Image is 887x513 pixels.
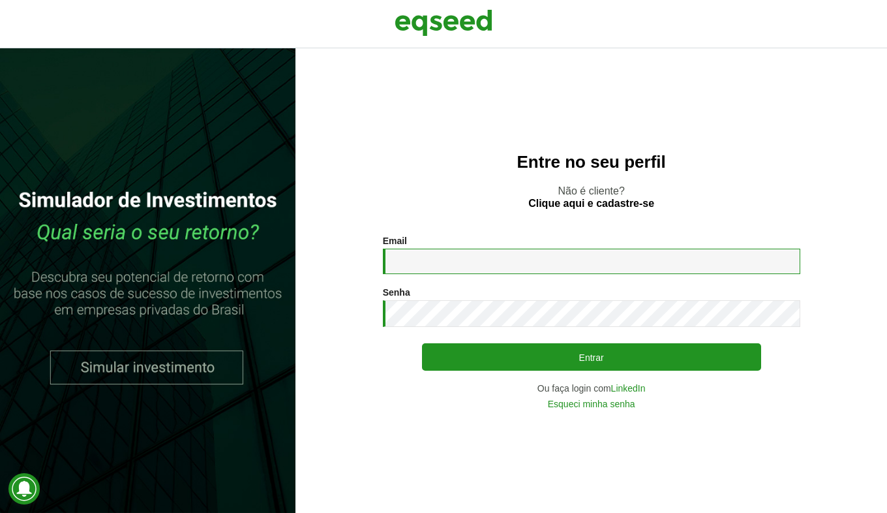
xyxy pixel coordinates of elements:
[611,384,646,393] a: LinkedIn
[322,153,861,172] h2: Entre no seu perfil
[528,198,654,209] a: Clique aqui e cadastre-se
[383,236,407,245] label: Email
[383,288,410,297] label: Senha
[548,399,635,409] a: Esqueci minha senha
[383,384,800,393] div: Ou faça login com
[322,185,861,210] p: Não é cliente?
[422,343,761,371] button: Entrar
[395,7,492,39] img: EqSeed Logo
